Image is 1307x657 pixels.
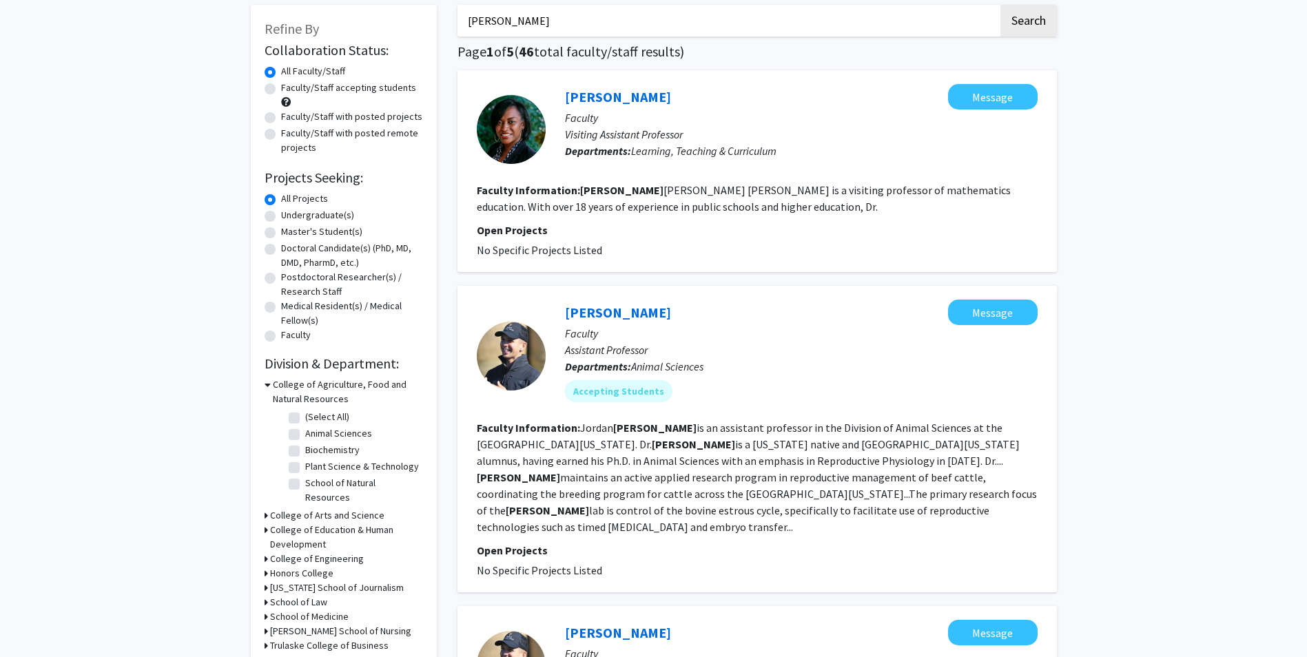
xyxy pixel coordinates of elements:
[477,222,1038,238] p: Open Projects
[270,523,423,552] h3: College of Education & Human Development
[519,43,534,60] span: 46
[305,426,372,441] label: Animal Sciences
[265,355,423,372] h2: Division & Department:
[506,43,514,60] span: 5
[281,64,345,79] label: All Faculty/Staff
[565,304,671,321] a: [PERSON_NAME]
[270,595,327,609] h3: School of Law
[565,109,1038,126] p: Faculty
[565,342,1038,358] p: Assistant Professor
[270,609,349,624] h3: School of Medicine
[270,581,404,595] h3: [US_STATE] School of Journalism
[281,328,311,342] label: Faculty
[565,126,1038,143] p: Visiting Assistant Professor
[305,410,349,424] label: (Select All)
[281,126,423,155] label: Faculty/Staff with posted remote projects
[477,421,580,435] b: Faculty Information:
[477,563,602,577] span: No Specific Projects Listed
[477,243,602,257] span: No Specific Projects Listed
[948,620,1038,645] button: Message Jordan Thomas
[948,300,1038,325] button: Message Jordan Thomas
[270,566,333,581] h3: Honors College
[565,325,1038,342] p: Faculty
[1000,5,1057,36] button: Search
[477,470,560,484] b: [PERSON_NAME]
[281,109,422,124] label: Faculty/Staff with posted projects
[652,437,735,451] b: [PERSON_NAME]
[270,624,411,638] h3: [PERSON_NAME] School of Nursing
[565,380,672,402] mat-chip: Accepting Students
[477,542,1038,559] p: Open Projects
[457,5,998,36] input: Search Keywords
[565,624,671,641] a: [PERSON_NAME]
[270,552,364,566] h3: College of Engineering
[281,270,423,299] label: Postdoctoral Researcher(s) / Research Staff
[457,43,1057,60] h1: Page of ( total faculty/staff results)
[948,84,1038,109] button: Message Natalie Odom Pough
[305,476,420,505] label: School of Natural Resources
[631,144,776,158] span: Learning, Teaching & Curriculum
[281,191,328,206] label: All Projects
[631,359,703,373] span: Animal Sciences
[281,208,354,222] label: Undergraduate(s)
[265,42,423,59] h2: Collaboration Status:
[273,377,423,406] h3: College of Agriculture, Food and Natural Resources
[613,421,697,435] b: [PERSON_NAME]
[270,508,384,523] h3: College of Arts and Science
[265,169,423,186] h2: Projects Seeking:
[565,144,631,158] b: Departments:
[281,299,423,328] label: Medical Resident(s) / Medical Fellow(s)
[565,359,631,373] b: Departments:
[477,183,1011,213] fg-read-more: [PERSON_NAME] [PERSON_NAME] is a visiting professor of mathematics education. With over 18 years ...
[281,81,416,95] label: Faculty/Staff accepting students
[565,88,671,105] a: [PERSON_NAME]
[265,20,319,37] span: Refine By
[486,43,494,60] span: 1
[506,503,589,517] b: [PERSON_NAME]
[580,183,663,197] b: [PERSON_NAME]
[305,459,419,474] label: Plant Science & Technology
[477,183,580,197] b: Faculty Information:
[281,241,423,270] label: Doctoral Candidate(s) (PhD, MD, DMD, PharmD, etc.)
[270,638,389,653] h3: Trulaske College of Business
[305,443,360,457] label: Biochemistry
[281,225,362,239] label: Master's Student(s)
[10,595,59,647] iframe: Chat
[477,421,1037,534] fg-read-more: Jordan is an assistant professor in the Division of Animal Sciences at the [GEOGRAPHIC_DATA][US_S...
